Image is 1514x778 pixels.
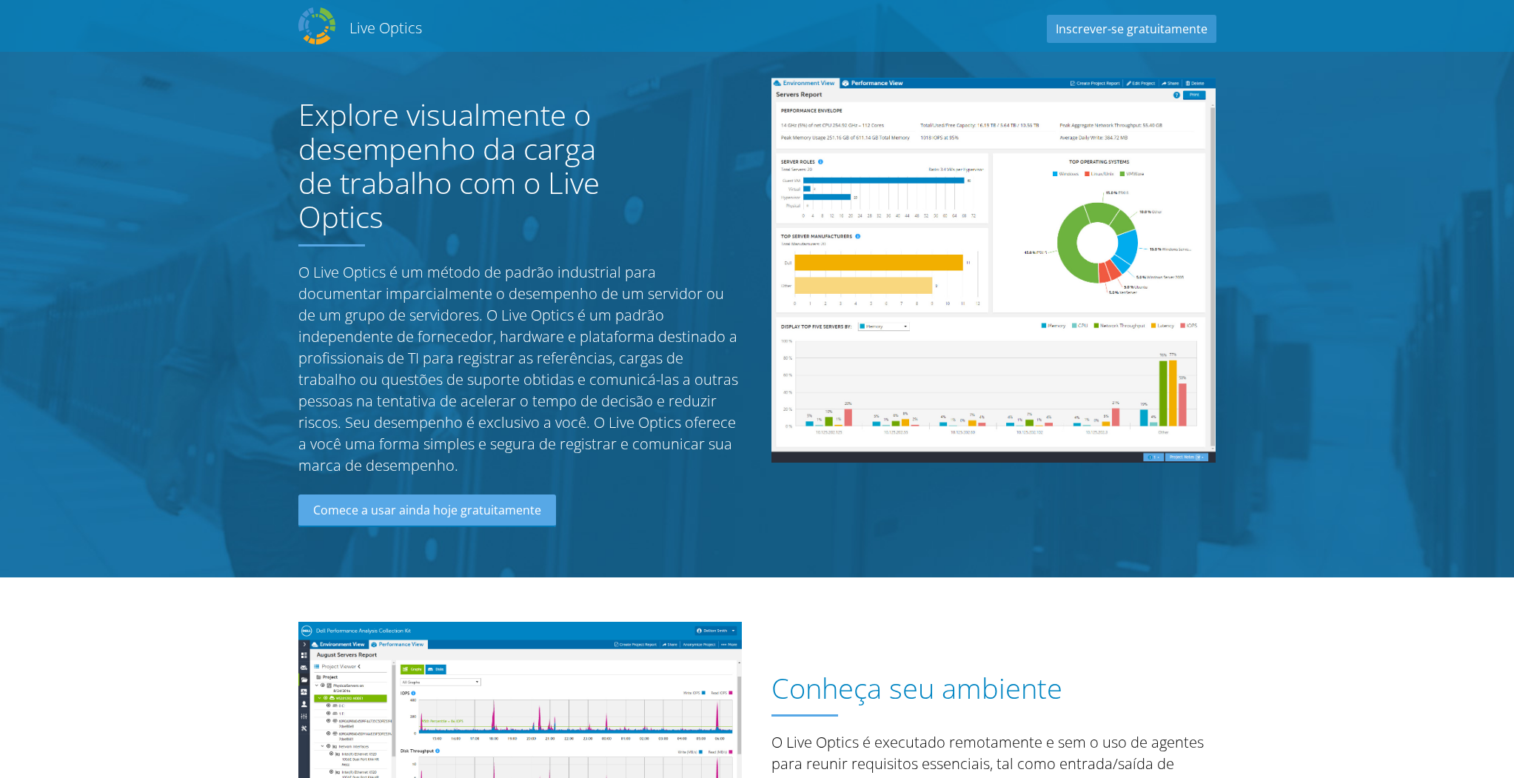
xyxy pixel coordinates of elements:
p: O Live Optics é um método de padrão industrial para documentar imparcialmente o desempenho de um ... [298,261,743,476]
a: Inscrever-se gratuitamente [1047,15,1216,43]
a: Comece a usar ainda hoje gratuitamente [298,494,556,527]
img: Server Report [771,78,1216,463]
img: Dell Dpack [298,7,335,44]
h1: Conheça seu ambiente [771,672,1208,705]
h2: Live Optics [349,18,422,38]
h1: Explore visualmente o desempenho da carga de trabalho com o Live Optics [298,98,632,234]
